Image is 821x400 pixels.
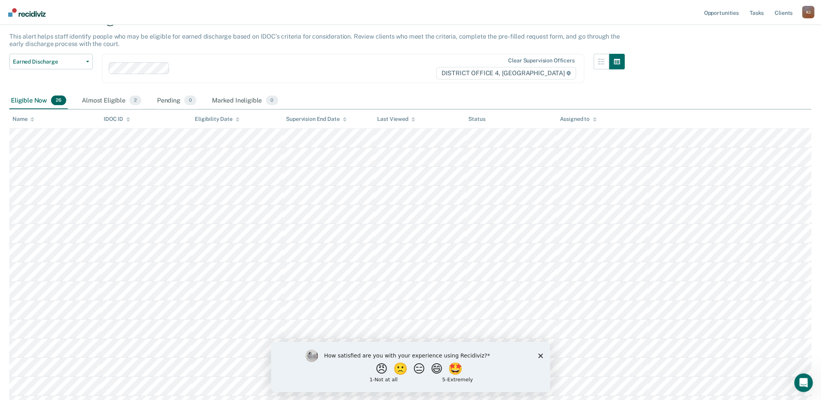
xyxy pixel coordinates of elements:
[12,116,34,122] div: Name
[271,342,550,392] iframe: Survey by Kim from Recidiviz
[51,96,66,106] span: 26
[129,96,141,106] span: 2
[802,6,815,18] button: Profile dropdown button
[9,33,620,48] p: This alert helps staff identify people who may be eligible for earned discharge based on IDOC’s c...
[286,116,347,122] div: Supervision End Date
[436,67,576,80] span: DISTRICT OFFICE 4, [GEOGRAPHIC_DATA]
[210,92,280,110] div: Marked Ineligible0
[508,57,575,64] div: Clear supervision officers
[378,116,415,122] div: Last Viewed
[802,6,815,18] div: K J
[195,116,240,122] div: Eligibility Date
[266,96,278,106] span: 0
[104,116,130,122] div: IDOC ID
[80,92,143,110] div: Almost Eligible2
[155,92,198,110] div: Pending0
[469,116,486,122] div: Status
[9,54,93,69] button: Earned Discharge
[560,116,597,122] div: Assigned to
[13,58,83,65] span: Earned Discharge
[184,96,196,106] span: 0
[8,8,46,17] img: Recidiviz
[795,373,813,392] iframe: Intercom live chat
[9,92,68,110] div: Eligible Now26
